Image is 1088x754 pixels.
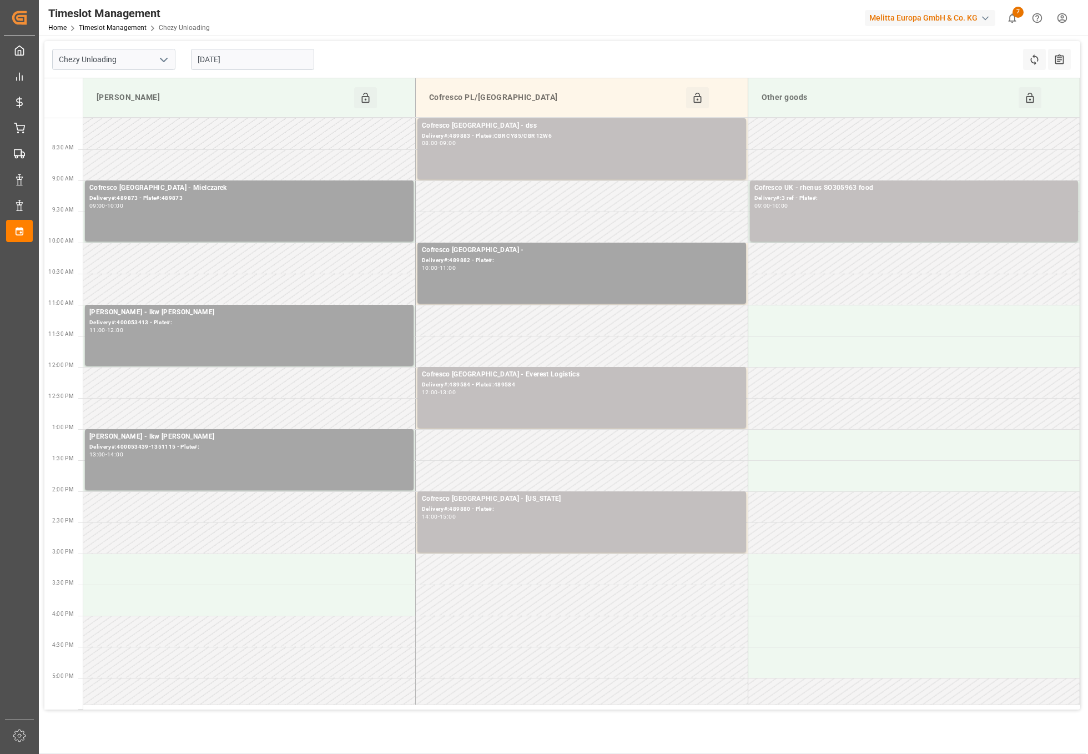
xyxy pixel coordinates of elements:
div: 09:00 [89,203,105,208]
span: 5:00 PM [52,673,74,679]
div: Cofresco [GEOGRAPHIC_DATA] - [US_STATE] [422,494,742,505]
span: 3:30 PM [52,580,74,586]
div: - [438,514,440,519]
span: 11:30 AM [48,331,74,337]
div: Cofresco [GEOGRAPHIC_DATA] - Mielczarek [89,183,409,194]
div: Delivery#:489882 - Plate#: [422,256,742,265]
div: 08:00 [422,140,438,145]
div: [PERSON_NAME] [92,87,354,108]
span: 3:00 PM [52,549,74,555]
div: - [105,203,107,208]
span: 10:30 AM [48,269,74,275]
button: show 7 new notifications [1000,6,1025,31]
div: - [438,140,440,145]
span: 8:30 AM [52,144,74,150]
div: Cofresco PL/[GEOGRAPHIC_DATA] [425,87,686,108]
a: Home [48,24,67,32]
div: Cofresco [GEOGRAPHIC_DATA] - dss [422,120,742,132]
div: 14:00 [107,452,123,457]
span: 10:00 AM [48,238,74,244]
div: 13:00 [89,452,105,457]
span: 2:00 PM [52,486,74,492]
div: Timeslot Management [48,5,210,22]
div: 10:00 [422,265,438,270]
div: 09:00 [440,140,456,145]
button: Help Center [1025,6,1050,31]
div: Cofresco [GEOGRAPHIC_DATA] - [422,245,742,256]
span: 12:00 PM [48,362,74,368]
div: Delivery#:489883 - Plate#:CBR CY85/CBR 12W6 [422,132,742,141]
button: open menu [155,51,172,68]
span: 4:30 PM [52,642,74,648]
div: Cofresco [GEOGRAPHIC_DATA] - Everest Logistics [422,369,742,380]
div: 13:00 [440,390,456,395]
span: 1:00 PM [52,424,74,430]
div: 12:00 [422,390,438,395]
div: 15:00 [440,514,456,519]
div: - [438,265,440,270]
div: - [770,203,772,208]
span: 12:30 PM [48,393,74,399]
div: Delivery#:400053439-1351115 - Plate#: [89,443,409,452]
input: Type to search/select [52,49,175,70]
div: [PERSON_NAME] - lkw [PERSON_NAME] [89,307,409,318]
div: - [438,390,440,395]
div: 10:00 [772,203,788,208]
div: - [105,328,107,333]
div: 11:00 [89,328,105,333]
div: Delivery#:489880 - Plate#: [422,505,742,514]
span: 9:00 AM [52,175,74,182]
span: 1:30 PM [52,455,74,461]
a: Timeslot Management [79,24,147,32]
span: 7 [1013,7,1024,18]
span: 11:00 AM [48,300,74,306]
div: 09:00 [754,203,770,208]
div: Melitta Europa GmbH & Co. KG [865,10,995,26]
div: Other goods [757,87,1019,108]
button: Melitta Europa GmbH & Co. KG [865,7,1000,28]
div: Delivery#:3 ref - Plate#: [754,194,1074,203]
div: Delivery#:400053413 - Plate#: [89,318,409,328]
span: 2:30 PM [52,517,74,524]
div: 10:00 [107,203,123,208]
div: Cofresco UK - rhenus SO305963 food [754,183,1074,194]
span: 9:30 AM [52,207,74,213]
div: 14:00 [422,514,438,519]
div: 12:00 [107,328,123,333]
span: 4:00 PM [52,611,74,617]
div: Delivery#:489584 - Plate#:489584 [422,380,742,390]
div: - [105,452,107,457]
input: DD-MM-YYYY [191,49,314,70]
div: Delivery#:489873 - Plate#:489873 [89,194,409,203]
div: [PERSON_NAME] - lkw [PERSON_NAME] [89,431,409,443]
div: 11:00 [440,265,456,270]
